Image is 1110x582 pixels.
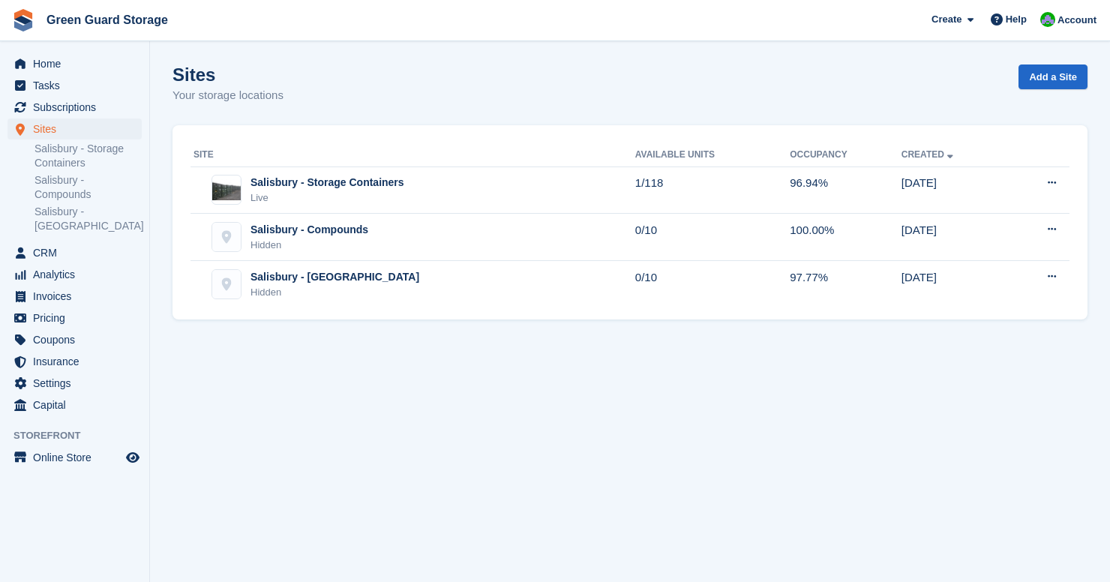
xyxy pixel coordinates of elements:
div: Hidden [250,238,368,253]
th: Site [190,143,635,167]
a: menu [7,242,142,263]
a: Salisbury - Storage Containers [34,142,142,170]
span: Invoices [33,286,123,307]
a: menu [7,286,142,307]
p: Your storage locations [172,87,283,104]
span: Subscriptions [33,97,123,118]
div: Live [250,190,404,205]
div: Hidden [250,285,419,300]
a: menu [7,264,142,285]
span: Coupons [33,329,123,350]
span: Online Store [33,447,123,468]
a: Green Guard Storage [40,7,174,32]
a: menu [7,75,142,96]
div: Salisbury - Storage Containers [250,175,404,190]
div: Salisbury - Compounds [250,222,368,238]
td: [DATE] [901,261,1008,307]
td: [DATE] [901,214,1008,261]
span: Capital [33,394,123,415]
span: Account [1057,13,1096,28]
a: menu [7,97,142,118]
img: Salisbury - Fieldfare Business Park site image placeholder [212,270,241,298]
span: Analytics [33,264,123,285]
span: Tasks [33,75,123,96]
a: menu [7,307,142,328]
a: menu [7,53,142,74]
td: 0/10 [635,214,790,261]
a: Salisbury - [GEOGRAPHIC_DATA] [34,205,142,233]
a: Preview store [124,448,142,466]
h1: Sites [172,64,283,85]
img: Image of Salisbury - Storage Containers site [212,179,241,201]
a: menu [7,373,142,394]
span: Storefront [13,428,149,443]
div: Salisbury - [GEOGRAPHIC_DATA] [250,269,419,285]
span: Sites [33,118,123,139]
td: 97.77% [790,261,901,307]
a: menu [7,447,142,468]
span: Create [931,12,961,27]
a: menu [7,351,142,372]
a: menu [7,394,142,415]
td: 100.00% [790,214,901,261]
td: 1/118 [635,166,790,214]
th: Available Units [635,143,790,167]
th: Occupancy [790,143,901,167]
td: 0/10 [635,261,790,307]
span: Pricing [33,307,123,328]
a: menu [7,329,142,350]
a: menu [7,118,142,139]
a: Created [901,149,956,160]
span: Insurance [33,351,123,372]
a: Add a Site [1018,64,1087,89]
span: Settings [33,373,123,394]
span: CRM [33,242,123,263]
td: [DATE] [901,166,1008,214]
a: Salisbury - Compounds [34,173,142,202]
td: 96.94% [790,166,901,214]
img: stora-icon-8386f47178a22dfd0bd8f6a31ec36ba5ce8667c1dd55bd0f319d3a0aa187defe.svg [12,9,34,31]
span: Help [1006,12,1027,27]
img: Salisbury - Compounds site image placeholder [212,223,241,251]
span: Home [33,53,123,74]
img: Jonathan Bailey [1040,12,1055,27]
